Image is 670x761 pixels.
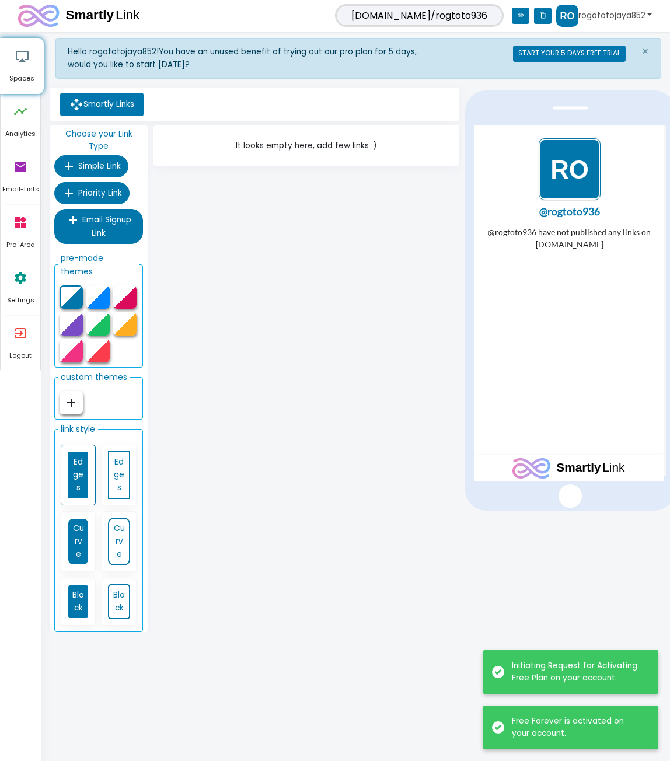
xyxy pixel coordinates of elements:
i: link [512,8,529,24]
button: add Email Signup Link [54,209,143,244]
div: Free Forever is activated on your account. [512,715,641,739]
div: Initiating Request for Activating Free Plan on your account. [512,660,641,684]
span: Settings [1,295,40,306]
p: Choose your Link Type [54,125,143,156]
a: email Email-Lists [1,149,40,204]
button: add Priority Link [54,182,130,204]
a: Curve [108,518,130,565]
button: START YOUR 5 DAYS FREE TRIAL [513,46,626,62]
span: Priority Link [78,187,122,198]
a: Smartly Links [60,93,144,116]
a: Edges [67,451,89,499]
span: [DOMAIN_NAME]/rogtoto936 [335,4,504,27]
img: logo.svg [18,5,141,27]
i: settings [13,260,27,295]
div: @rogtoto936 have not published any links on [DOMAIN_NAME] [4,100,187,243]
legend: pre-made themes [58,249,139,281]
span: Logout [1,351,40,361]
a: Edges [108,451,130,499]
button: add [60,391,83,414]
legend: link style [58,420,98,438]
i: email [13,149,27,184]
a: @rogtoto936 [4,81,187,92]
span: Spaces [1,74,43,84]
i: widgets [13,205,27,240]
i: exit_to_app [13,316,27,351]
span: Analytics [1,129,40,139]
a: rogototojaya852 [556,5,652,27]
a: Block [67,584,89,619]
legend: custom themes [58,368,130,386]
a: settings Settings [1,260,40,315]
i: add [62,159,76,173]
span: Email-Lists [1,184,40,195]
span: × [641,43,649,60]
img: logo.svg [38,333,151,353]
button: Close [630,39,661,64]
a: airplay Spaces [1,39,43,93]
span: Simple Link [78,160,121,172]
div: You have an unused benefit of trying out our pro plan for 5 days, would you like to start [DATE]? [68,46,439,71]
a: exit_to_app Logout [1,316,40,371]
i: add [62,186,76,200]
i: airplay [15,39,29,74]
i: add [66,213,80,227]
i: timeline [13,94,27,129]
a: Curve [67,518,89,565]
strong: Hello rogototojaya852! [68,46,159,57]
span: Pro-Area [1,240,40,250]
i: add [64,396,78,410]
a: Block [108,584,130,619]
a: widgets Pro-Area [1,205,40,260]
strong: It looks empty here, add few links :) [236,139,377,152]
span: Email Signup Link [82,214,131,239]
i: content_copy [534,8,552,24]
a: timeline Analytics [1,94,40,149]
button: add Simple Link [54,155,128,177]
